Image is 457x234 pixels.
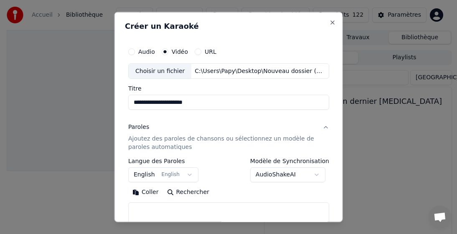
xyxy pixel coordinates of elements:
label: Langue des Paroles [128,158,198,164]
h2: Créer un Karaoké [125,22,333,30]
label: Titre [128,86,329,91]
div: C:\Users\Papy\Desktop\Nouveau dossier (4)\[PERSON_NAME] c'est fini (1966).avi [191,67,329,75]
label: Vidéo [171,48,188,54]
button: Rechercher [162,186,213,199]
p: Ajoutez des paroles de chansons ou sélectionnez un modèle de paroles automatiques [128,135,316,151]
div: Choisir un fichier [129,63,191,78]
button: ParolesAjoutez des paroles de chansons ou sélectionnez un modèle de paroles automatiques [128,116,329,158]
label: Modèle de Synchronisation [250,158,329,164]
button: Coller [128,186,163,199]
label: URL [205,48,216,54]
label: Audio [138,48,155,54]
div: Paroles [128,123,149,131]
